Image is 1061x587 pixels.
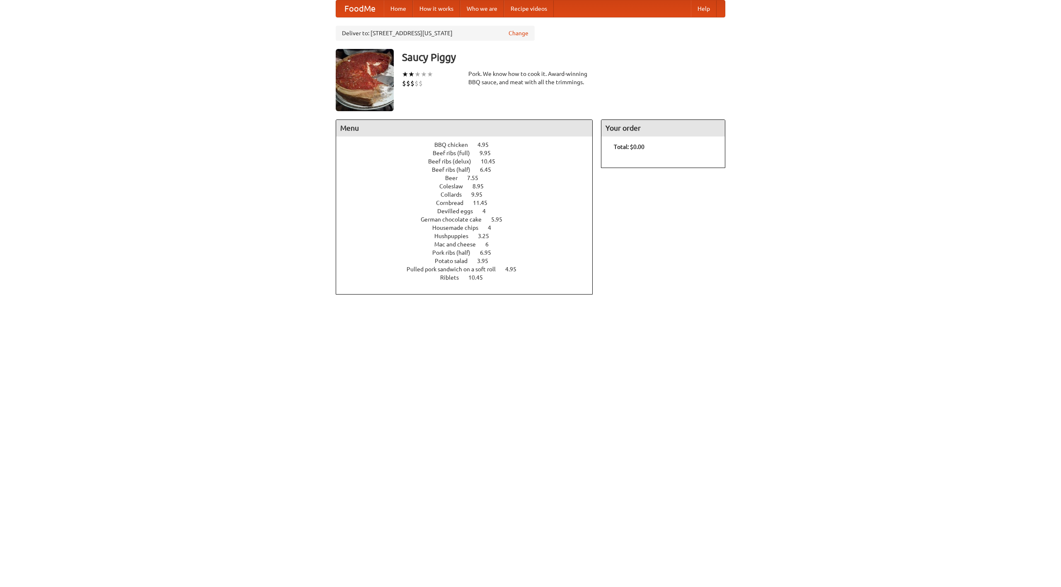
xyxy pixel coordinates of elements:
li: ★ [421,70,427,79]
span: Coleslaw [439,183,471,190]
h4: Menu [336,120,592,136]
div: Pork. We know how to cook it. Award-winning BBQ sauce, and meat with all the trimmings. [468,70,593,86]
li: $ [402,79,406,88]
span: Beef ribs (full) [433,150,478,156]
span: 5.95 [491,216,511,223]
a: Home [384,0,413,17]
span: 6 [485,241,497,248]
span: Collards [441,191,470,198]
span: 3.25 [478,233,497,239]
span: Pulled pork sandwich on a soft roll [407,266,504,273]
li: $ [410,79,414,88]
h3: Saucy Piggy [402,49,725,66]
span: Cornbread [436,200,472,206]
b: Total: $0.00 [614,144,644,150]
span: Potato salad [435,258,476,264]
a: Change [509,29,528,37]
li: ★ [408,70,414,79]
a: Help [691,0,717,17]
span: Riblets [440,274,467,281]
a: Pork ribs (half) 6.95 [432,249,506,256]
li: $ [414,79,419,88]
a: Beef ribs (delux) 10.45 [428,158,511,165]
a: Collards 9.95 [441,191,498,198]
div: Deliver to: [STREET_ADDRESS][US_STATE] [336,26,535,41]
span: Mac and cheese [434,241,484,248]
span: Housemade chips [432,224,487,231]
span: Beef ribs (half) [432,166,479,173]
h4: Your order [601,120,725,136]
span: German chocolate cake [421,216,490,223]
li: $ [419,79,423,88]
a: Hushpuppies 3.25 [434,233,504,239]
a: German chocolate cake 5.95 [421,216,518,223]
a: How it works [413,0,460,17]
span: Beer [445,175,466,181]
a: BBQ chicken 4.95 [434,141,504,148]
span: 4 [482,208,494,214]
a: Coleslaw 8.95 [439,183,499,190]
a: Pulled pork sandwich on a soft roll 4.95 [407,266,532,273]
span: Hushpuppies [434,233,477,239]
span: Devilled eggs [437,208,481,214]
span: 6.45 [480,166,499,173]
a: Housemade chips 4 [432,224,506,231]
span: 9.95 [471,191,491,198]
a: Beef ribs (half) 6.45 [432,166,506,173]
img: angular.jpg [336,49,394,111]
a: Who we are [460,0,504,17]
span: 11.45 [473,200,496,206]
li: ★ [402,70,408,79]
span: 4.95 [505,266,525,273]
li: ★ [427,70,433,79]
span: Beef ribs (delux) [428,158,480,165]
span: Pork ribs (half) [432,249,479,256]
a: Riblets 10.45 [440,274,498,281]
li: ★ [414,70,421,79]
span: 8.95 [472,183,492,190]
span: 10.45 [468,274,491,281]
li: $ [406,79,410,88]
span: 6.95 [480,249,499,256]
a: Mac and cheese 6 [434,241,504,248]
span: 9.95 [480,150,499,156]
span: 10.45 [481,158,504,165]
a: Recipe videos [504,0,554,17]
a: Beer 7.55 [445,175,494,181]
span: 4 [488,224,499,231]
span: 4.95 [477,141,497,148]
a: Potato salad 3.95 [435,258,504,264]
span: BBQ chicken [434,141,476,148]
span: 7.55 [467,175,487,181]
span: 3.95 [477,258,497,264]
a: Cornbread 11.45 [436,200,503,206]
a: FoodMe [336,0,384,17]
a: Devilled eggs 4 [437,208,501,214]
a: Beef ribs (full) 9.95 [433,150,506,156]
